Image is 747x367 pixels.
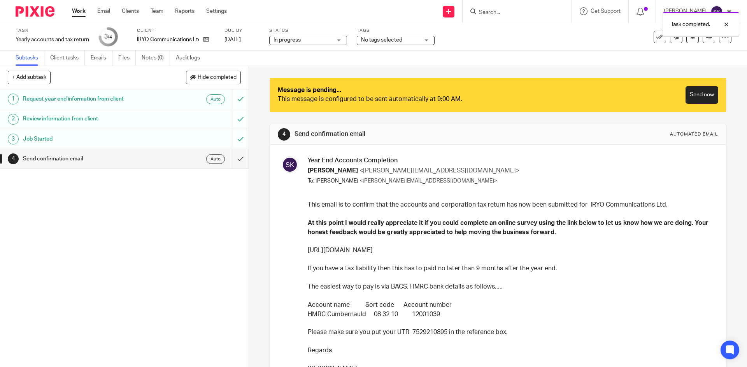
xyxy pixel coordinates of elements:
[686,86,718,104] a: Send now
[104,32,112,41] div: 3
[198,75,237,81] span: Hide completed
[23,113,158,125] h1: Review information from client
[176,50,206,66] a: Audit logs
[16,6,54,17] img: Pixie
[23,153,158,165] h1: Send confirmation email
[8,114,19,125] div: 2
[282,157,298,173] img: svg%3E
[23,133,158,145] h1: Job Started
[710,5,723,18] img: svg%3E
[308,200,712,209] p: This email is to confirm that the accounts and corporation tax return has now been submitted for ...
[269,28,347,34] label: Status
[16,28,89,34] label: Task
[308,157,712,165] h3: Year End Accounts Completion
[97,7,110,15] a: Email
[122,7,139,15] a: Clients
[359,178,497,184] span: <[PERSON_NAME][EMAIL_ADDRESS][DOMAIN_NAME]>
[357,28,435,34] label: Tags
[224,28,260,34] label: Due by
[274,37,301,43] span: In progress
[137,28,215,34] label: Client
[308,167,358,174] span: [PERSON_NAME]
[8,71,51,84] button: + Add subtask
[108,35,112,39] small: /4
[308,178,358,184] span: To: [PERSON_NAME]
[361,37,402,43] span: No tags selected
[278,95,498,104] div: This message is configured to be sent automatically at 9:00 AM.
[308,310,712,319] p: HMRC Cumbernauld 08 32 10 12001039
[16,36,89,43] div: Yearly accounts and tax return
[186,71,241,84] button: Hide completed
[278,87,341,93] strong: Message is pending...
[308,247,373,253] a: [URL][DOMAIN_NAME]
[91,50,112,66] a: Emails
[308,328,712,337] p: Please make sure you put your UTR 7529210895 in the reference box.
[670,131,718,137] div: Automated email
[8,153,19,164] div: 4
[50,50,85,66] a: Client tasks
[206,7,227,15] a: Settings
[142,50,170,66] a: Notes (0)
[308,220,708,235] strong: At this point I would really appreciate it if you could complete an online survey using the link ...
[151,7,163,15] a: Team
[8,94,19,104] div: 1
[308,282,712,291] p: The easiest way to pay is via BACS. HMRC bank details as follows.....
[16,50,44,66] a: Subtasks
[278,128,290,141] div: 4
[206,154,225,164] div: Auto
[206,94,225,104] div: Auto
[23,93,158,105] h1: Request year end information from client
[295,130,515,138] h1: Send confirmation email
[359,167,519,174] span: <[PERSON_NAME][EMAIL_ADDRESS][DOMAIN_NAME]>
[308,264,712,273] p: If you have a tax liability then this has to paid no later than 9 months after the year end.
[72,7,86,15] a: Work
[118,50,136,66] a: Files
[175,7,195,15] a: Reports
[8,134,19,144] div: 3
[308,346,712,355] p: Regards
[224,37,241,42] span: [DATE]
[137,36,199,43] p: IRYO Communications Ltd
[308,301,712,310] p: Account name Sort code Account number
[671,21,710,28] p: Task completed.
